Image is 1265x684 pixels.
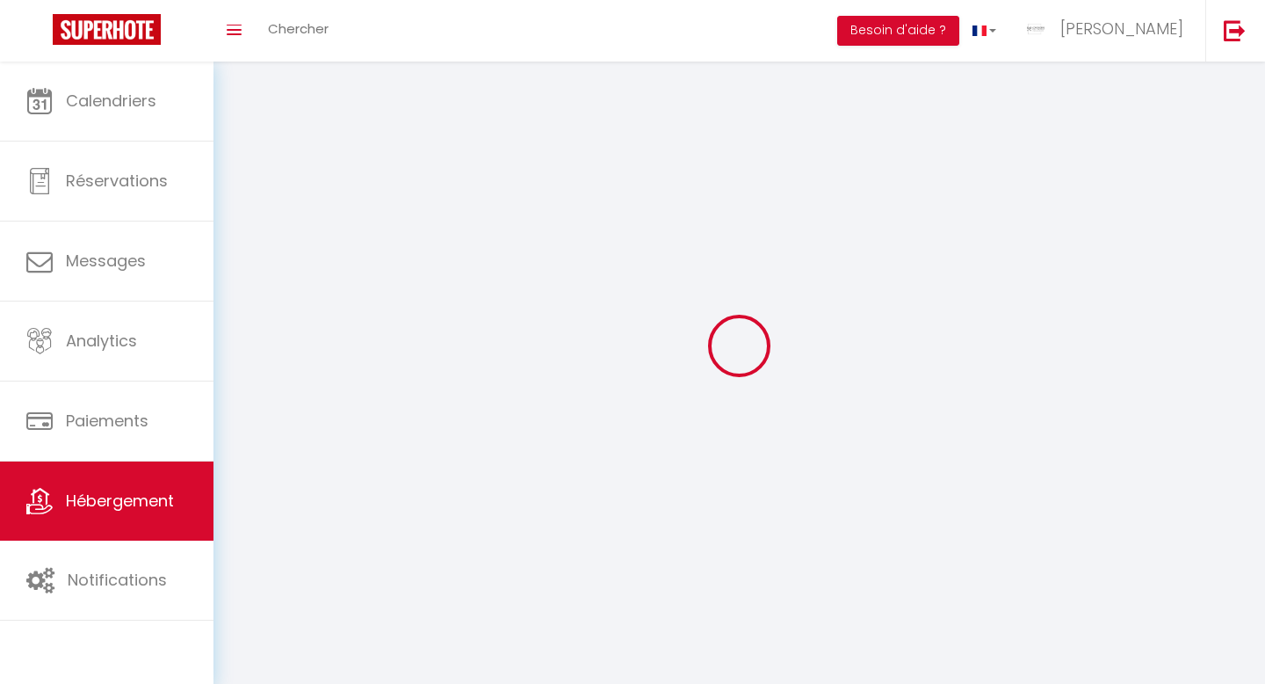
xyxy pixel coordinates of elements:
[268,19,329,38] span: Chercher
[837,16,959,46] button: Besoin d'aide ?
[66,490,174,512] span: Hébergement
[53,14,161,45] img: Super Booking
[1060,18,1183,40] span: [PERSON_NAME]
[1023,16,1049,42] img: ...
[66,90,156,112] span: Calendriers
[14,7,67,60] button: Ouvrir le widget de chat LiveChat
[68,569,167,591] span: Notifications
[66,330,137,352] span: Analytics
[66,250,146,272] span: Messages
[66,170,168,192] span: Réservations
[66,410,148,432] span: Paiements
[1224,19,1246,41] img: logout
